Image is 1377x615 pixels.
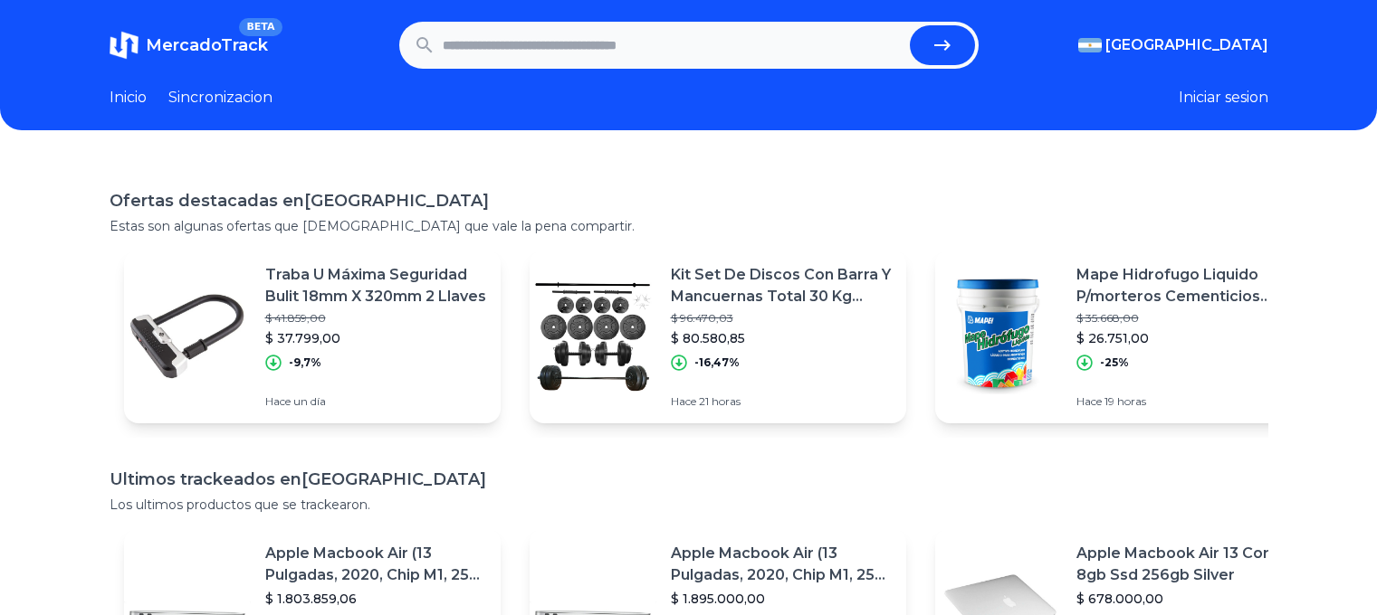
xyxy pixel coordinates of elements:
p: $ 35.668,00 [1076,311,1297,326]
p: Apple Macbook Air 13 Core I5 8gb Ssd 256gb Silver [1076,543,1297,586]
span: BETA [239,18,282,36]
a: Sincronizacion [168,87,273,109]
span: [GEOGRAPHIC_DATA] [1105,34,1268,56]
p: Hace 21 horas [671,394,892,409]
img: Featured image [124,273,251,400]
p: $ 80.580,85 [671,329,892,347]
button: Iniciar sesion [1179,87,1268,109]
a: Inicio [110,87,147,109]
p: Estas son algunas ofertas que [DEMOGRAPHIC_DATA] que vale la pena compartir. [110,217,1268,235]
img: Featured image [935,273,1062,400]
p: $ 678.000,00 [1076,590,1297,608]
button: [GEOGRAPHIC_DATA] [1078,34,1268,56]
span: MercadoTrack [146,35,268,55]
p: $ 1.895.000,00 [671,590,892,608]
p: Apple Macbook Air (13 Pulgadas, 2020, Chip M1, 256 Gb De Ssd, 8 Gb De Ram) - Plata [671,543,892,586]
p: -9,7% [289,355,321,370]
p: Kit Set De Discos Con Barra Y Mancuernas Total 30 Kg Sonnos [671,264,892,307]
a: MercadoTrackBETA [110,31,268,60]
img: MercadoTrack [110,31,139,60]
p: Mape Hidrofugo Liquido P/morteros Cementicios Mapei 20k Mm [1076,264,1297,307]
img: Featured image [530,273,656,400]
p: $ 37.799,00 [265,329,486,347]
p: Traba U Máxima Seguridad Bulit 18mm X 320mm 2 Llaves [265,264,486,307]
a: Featured imageMape Hidrofugo Liquido P/morteros Cementicios Mapei 20k Mm$ 35.668,00$ 26.751,00-25... [935,250,1312,423]
p: $ 41.859,00 [265,311,486,326]
p: $ 96.470,03 [671,311,892,326]
h1: Ofertas destacadas en [GEOGRAPHIC_DATA] [110,188,1268,213]
p: -16,47% [694,355,740,370]
p: Hace 19 horas [1076,394,1297,409]
img: Argentina [1078,38,1102,52]
p: Apple Macbook Air (13 Pulgadas, 2020, Chip M1, 256 Gb De Ssd, 8 Gb De Ram) - Plata [265,543,486,586]
a: Featured imageTraba U Máxima Seguridad Bulit 18mm X 320mm 2 Llaves$ 41.859,00$ 37.799,00-9,7%Hace... [124,250,501,423]
p: $ 1.803.859,06 [265,590,486,608]
p: -25% [1100,355,1129,370]
h1: Ultimos trackeados en [GEOGRAPHIC_DATA] [110,467,1268,492]
p: $ 26.751,00 [1076,329,1297,347]
p: Hace un día [265,394,486,409]
a: Featured imageKit Set De Discos Con Barra Y Mancuernas Total 30 Kg Sonnos$ 96.470,03$ 80.580,85-1... [530,250,906,423]
p: Los ultimos productos que se trackearon. [110,496,1268,514]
